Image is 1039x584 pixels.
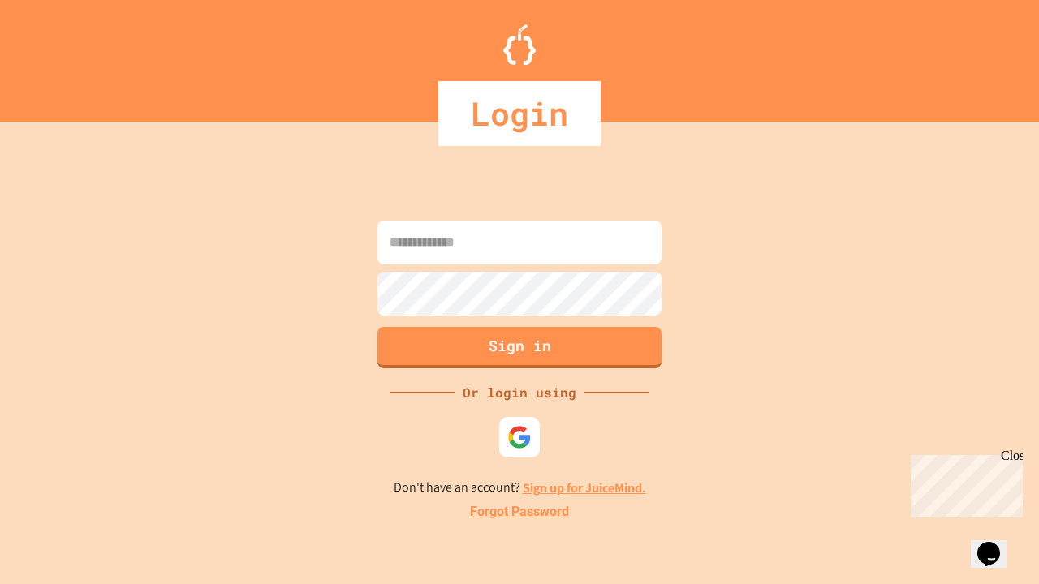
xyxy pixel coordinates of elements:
img: google-icon.svg [507,425,532,449]
img: Logo.svg [503,24,536,65]
a: Forgot Password [470,502,569,522]
a: Sign up for JuiceMind. [523,479,646,496]
button: Sign in [377,327,662,368]
iframe: chat widget [904,449,1023,517]
div: Login [438,81,601,146]
div: Or login using [455,383,584,402]
p: Don't have an account? [394,478,646,498]
iframe: chat widget [971,519,1023,568]
div: Chat with us now!Close [6,6,112,103]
